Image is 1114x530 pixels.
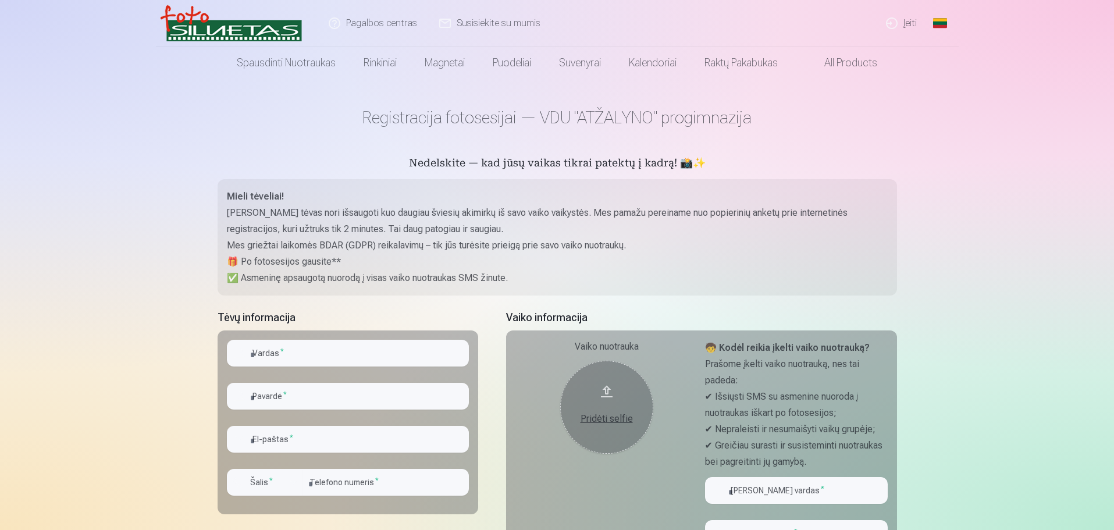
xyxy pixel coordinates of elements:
[223,47,350,79] a: Spausdinti nuotraukas
[218,107,897,128] h1: Registracija fotosesijai — VDU "ATŽALYNO" progimnazija
[227,254,888,270] p: 🎁 Po fotosesijos gausite**
[227,469,302,496] button: Šalis*
[227,205,888,237] p: [PERSON_NAME] tėvas nori išsaugoti kuo daugiau šviesių akimirkų iš savo vaiko vaikystės. Mes pama...
[479,47,545,79] a: Puodeliai
[705,421,888,437] p: ✔ Nepraleisti ir nesumaišyti vaikų grupėje;
[218,156,897,172] h5: Nedelskite — kad jūsų vaikas tikrai patektų į kadrą! 📸✨
[350,47,411,79] a: Rinkiniai
[227,270,888,286] p: ✅ Asmeninę apsaugotą nuorodą į visas vaiko nuotraukas SMS žinute.
[515,340,698,354] div: Vaiko nuotrauka
[161,5,302,42] img: /v3
[705,389,888,421] p: ✔ Išsiųsti SMS su asmenine nuoroda į nuotraukas iškart po fotosesijos;
[560,361,653,454] button: Pridėti selfie
[615,47,691,79] a: Kalendoriai
[792,47,891,79] a: All products
[705,437,888,470] p: ✔ Greičiau surasti ir susisteminti nuotraukas bei pagreitinti jų gamybą.
[705,342,870,353] strong: 🧒 Kodėl reikia įkelti vaiko nuotrauką?
[691,47,792,79] a: Raktų pakabukas
[545,47,615,79] a: Suvenyrai
[227,191,284,202] strong: Mieli tėveliai!
[218,310,478,326] h5: Tėvų informacija
[572,412,642,426] div: Pridėti selfie
[506,310,897,326] h5: Vaiko informacija
[411,47,479,79] a: Magnetai
[705,356,888,389] p: Prašome įkelti vaiko nuotrauką, nes tai padeda:
[227,237,888,254] p: Mes griežtai laikomės BDAR (GDPR) reikalavimų – tik jūs turėsite prieigą prie savo vaiko nuotraukų.
[245,476,277,488] label: Šalis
